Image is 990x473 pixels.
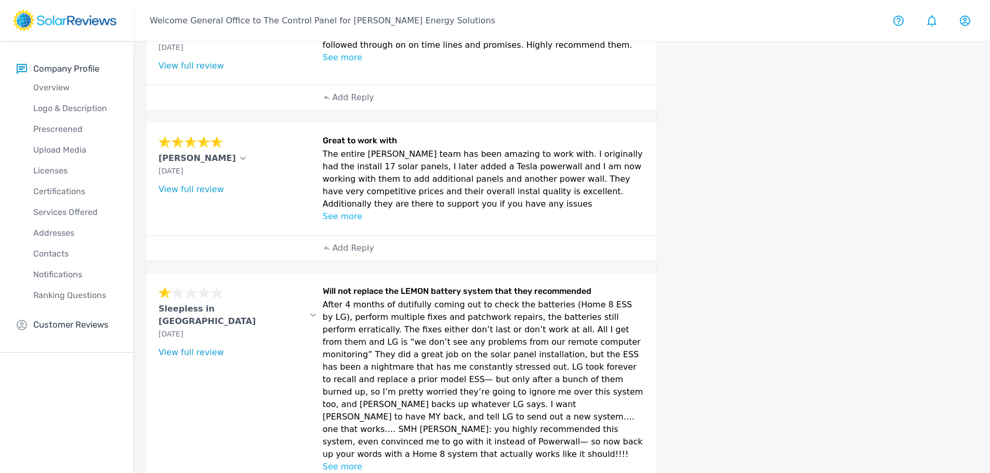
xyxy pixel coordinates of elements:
[17,77,133,98] a: Overview
[17,244,133,264] a: Contacts
[17,285,133,306] a: Ranking Questions
[323,136,645,148] h6: Great to work with
[17,264,133,285] a: Notifications
[17,160,133,181] a: Licenses
[17,289,133,302] p: Ranking Questions
[17,223,133,244] a: Addresses
[323,210,645,223] p: See more
[150,15,495,27] p: Welcome General Office to The Control Panel for [PERSON_NAME] Energy Solutions
[323,51,645,64] p: See more
[323,461,645,473] p: See more
[17,119,133,140] a: Prescreened
[159,61,224,71] a: View full review
[323,299,645,461] p: After 4 months of dutifully coming out to check the batteries (Home 8 ESS by LG), perform multipl...
[17,248,133,260] p: Contacts
[17,227,133,239] p: Addresses
[159,184,224,194] a: View full review
[332,242,374,254] p: Add Reply
[17,123,133,136] p: Prescreened
[159,152,236,165] p: [PERSON_NAME]
[332,91,374,104] p: Add Reply
[159,167,183,175] span: [DATE]
[33,318,109,331] p: Customer Reviews
[17,181,133,202] a: Certifications
[159,347,224,357] a: View full review
[17,202,133,223] a: Services Offered
[323,148,645,210] p: The entire [PERSON_NAME] team has been amazing to work with. I originally had the install 17 sola...
[17,102,133,115] p: Logo & Description
[323,286,645,299] h6: Will not replace the LEMON battery system that they recommended
[17,98,133,119] a: Logo & Description
[17,268,133,281] p: Notifications
[33,62,99,75] p: Company Profile
[17,140,133,160] a: Upload Media
[17,82,133,94] p: Overview
[17,144,133,156] p: Upload Media
[17,206,133,219] p: Services Offered
[17,165,133,177] p: Licenses
[159,330,183,338] span: [DATE]
[17,185,133,198] p: Certifications
[159,303,306,328] p: Sleepless in [GEOGRAPHIC_DATA]
[159,43,183,51] span: [DATE]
